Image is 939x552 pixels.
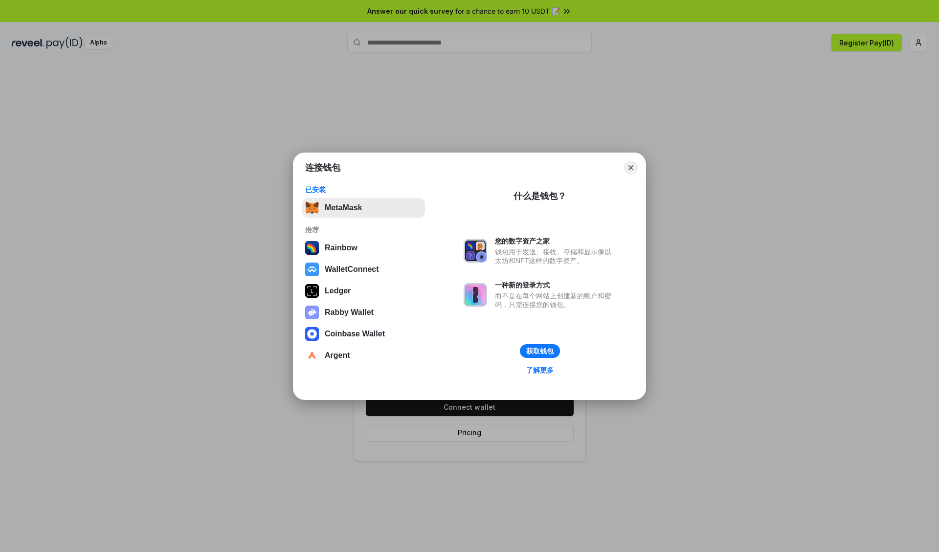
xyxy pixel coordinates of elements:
[325,330,385,338] div: Coinbase Wallet
[302,346,425,365] button: Argent
[495,247,616,265] div: 钱包用于发送、接收、存储和显示像以太坊和NFT这样的数字资产。
[495,237,616,245] div: 您的数字资产之家
[495,281,616,289] div: 一种新的登录方式
[514,190,566,202] div: 什么是钱包？
[520,344,560,358] button: 获取钱包
[305,327,319,341] img: svg+xml,%3Csvg%20width%3D%2228%22%20height%3D%2228%22%20viewBox%3D%220%200%2028%2028%22%20fill%3D...
[305,349,319,362] img: svg+xml,%3Csvg%20width%3D%2228%22%20height%3D%2228%22%20viewBox%3D%220%200%2028%2028%22%20fill%3D...
[325,308,374,317] div: Rabby Wallet
[325,265,379,274] div: WalletConnect
[305,162,340,174] h1: 连接钱包
[526,366,554,375] div: 了解更多
[305,263,319,276] img: svg+xml,%3Csvg%20width%3D%2228%22%20height%3D%2228%22%20viewBox%3D%220%200%2028%2028%22%20fill%3D...
[325,243,358,252] div: Rainbow
[302,324,425,344] button: Coinbase Wallet
[305,225,422,234] div: 推荐
[305,284,319,298] img: svg+xml,%3Csvg%20xmlns%3D%22http%3A%2F%2Fwww.w3.org%2F2000%2Fsvg%22%20width%3D%2228%22%20height%3...
[302,198,425,218] button: MetaMask
[302,260,425,279] button: WalletConnect
[305,241,319,255] img: svg+xml,%3Csvg%20width%3D%22120%22%20height%3D%22120%22%20viewBox%3D%220%200%20120%20120%22%20fil...
[305,201,319,215] img: svg+xml,%3Csvg%20fill%3D%22none%22%20height%3D%2233%22%20viewBox%3D%220%200%2035%2033%22%20width%...
[305,306,319,319] img: svg+xml,%3Csvg%20xmlns%3D%22http%3A%2F%2Fwww.w3.org%2F2000%2Fsvg%22%20fill%3D%22none%22%20viewBox...
[302,238,425,258] button: Rainbow
[305,185,422,194] div: 已安装
[325,351,350,360] div: Argent
[526,347,554,355] div: 获取钱包
[520,364,559,376] a: 了解更多
[495,291,616,309] div: 而不是在每个网站上创建新的账户和密码，只需连接您的钱包。
[624,161,638,175] button: Close
[325,287,351,295] div: Ledger
[464,283,487,307] img: svg+xml,%3Csvg%20xmlns%3D%22http%3A%2F%2Fwww.w3.org%2F2000%2Fsvg%22%20fill%3D%22none%22%20viewBox...
[302,281,425,301] button: Ledger
[302,303,425,322] button: Rabby Wallet
[464,239,487,263] img: svg+xml,%3Csvg%20xmlns%3D%22http%3A%2F%2Fwww.w3.org%2F2000%2Fsvg%22%20fill%3D%22none%22%20viewBox...
[325,203,362,212] div: MetaMask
